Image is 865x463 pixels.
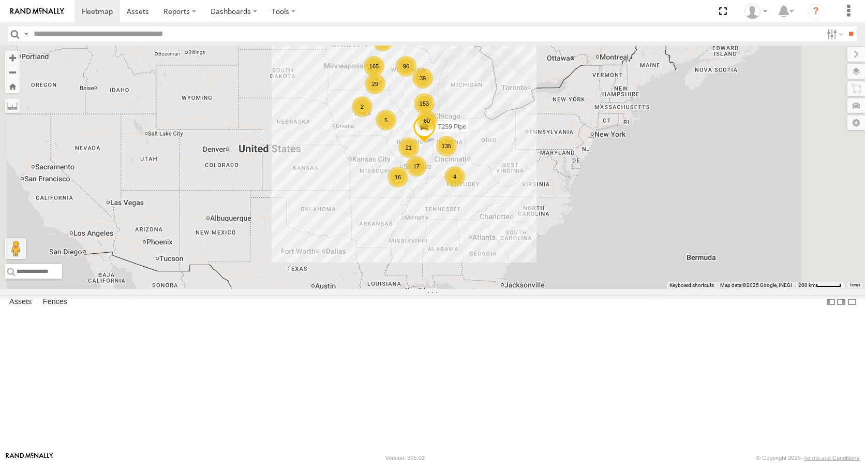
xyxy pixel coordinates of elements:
button: Drag Pegman onto the map to open Street View [5,238,26,259]
div: 29 [365,74,385,94]
button: Zoom out [5,65,20,79]
div: 60 [416,110,437,131]
div: 21 [398,137,419,158]
label: Measure [5,98,20,113]
label: Dock Summary Table to the Left [826,295,836,310]
a: Terms and Conditions [804,455,859,461]
span: T259 Pipe [438,123,466,131]
div: 153 [414,93,435,114]
img: rand-logo.svg [10,8,64,15]
div: © Copyright 2025 - [756,455,859,461]
label: Assets [4,295,37,309]
span: Map data ©2025 Google, INEGI [720,282,792,288]
button: Map Scale: 200 km per 45 pixels [795,282,844,289]
button: Zoom in [5,51,20,65]
label: Search Query [22,26,30,41]
a: Visit our Website [6,453,53,463]
div: Eric Aune [741,4,771,19]
div: 96 [396,56,416,77]
div: 39 [412,68,433,89]
div: 16 [387,167,408,187]
div: 17 [406,156,427,177]
i: ? [808,3,824,20]
label: Hide Summary Table [847,295,857,310]
label: Map Settings [847,115,865,130]
div: 165 [364,56,384,77]
label: Dock Summary Table to the Right [836,295,846,310]
label: Search Filter Options [823,26,845,41]
button: Zoom Home [5,79,20,93]
span: 200 km [798,282,816,288]
div: 2 [352,96,372,117]
a: Terms [849,283,860,287]
div: 4 [444,166,465,187]
div: 135 [436,136,457,156]
div: Version: 305.02 [385,455,425,461]
button: Keyboard shortcuts [669,282,714,289]
label: Fences [38,295,72,309]
div: 5 [376,110,396,131]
